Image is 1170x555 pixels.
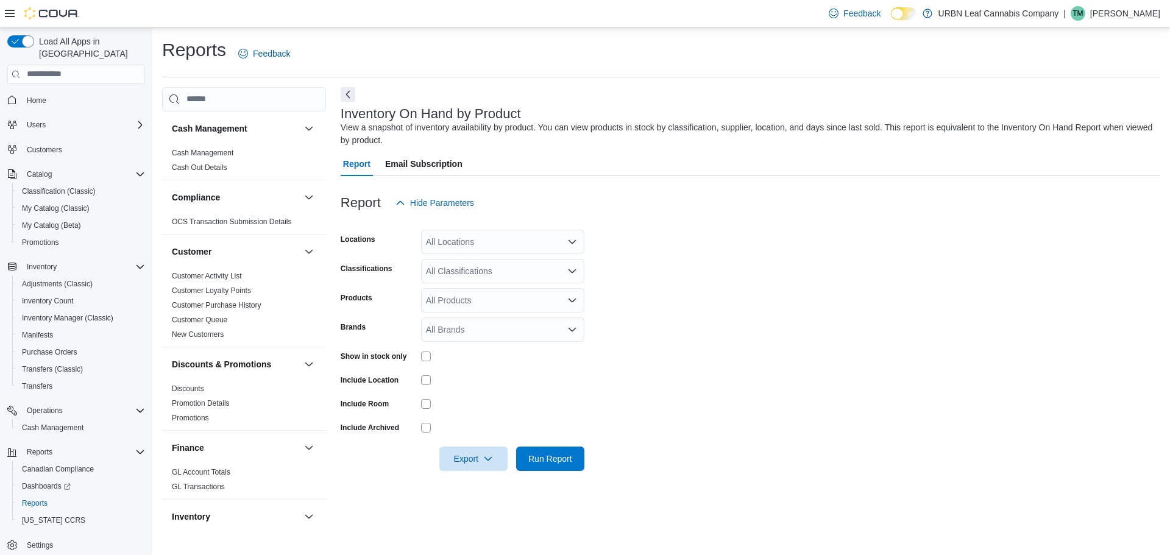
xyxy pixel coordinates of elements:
a: Manifests [17,328,58,342]
span: [US_STATE] CCRS [22,515,85,525]
button: Inventory [302,509,316,524]
a: Customer Purchase History [172,301,261,309]
a: Dashboards [12,478,150,495]
a: Settings [22,538,58,553]
span: Home [22,93,145,108]
span: Customer Queue [172,315,227,325]
a: Customer Loyalty Points [172,286,251,295]
span: Inventory Count [17,294,145,308]
button: Inventory [172,511,299,523]
button: Manifests [12,327,150,344]
div: Customer [162,269,326,347]
p: [PERSON_NAME] [1090,6,1160,21]
a: Inventory Count [17,294,79,308]
button: My Catalog (Beta) [12,217,150,234]
span: Promotions [17,235,145,250]
button: Export [439,447,508,471]
button: Inventory [22,260,62,274]
button: Open list of options [567,237,577,247]
span: My Catalog (Beta) [22,221,81,230]
button: Reports [2,444,150,461]
h3: Inventory [172,511,210,523]
button: Open list of options [567,266,577,276]
label: Include Archived [341,423,399,433]
input: Dark Mode [891,7,916,20]
span: Catalog [27,169,52,179]
button: Catalog [2,166,150,183]
a: Cash Management [172,149,233,157]
span: Report [343,152,370,176]
span: Users [22,118,145,132]
h3: Compliance [172,191,220,203]
button: Catalog [22,167,57,182]
h1: Reports [162,38,226,62]
button: Classification (Classic) [12,183,150,200]
span: Discounts [172,384,204,394]
a: Promotions [172,414,209,422]
button: Operations [22,403,68,418]
p: URBN Leaf Cannabis Company [938,6,1059,21]
span: Customers [22,142,145,157]
span: Load All Apps in [GEOGRAPHIC_DATA] [34,35,145,60]
button: Cash Management [172,122,299,135]
span: Customer Loyalty Points [172,286,251,295]
h3: Customer [172,246,211,258]
a: Customer Activity List [172,272,242,280]
span: Email Subscription [385,152,463,176]
a: Promotion Details [172,399,230,408]
span: OCS Transaction Submission Details [172,217,292,227]
a: Customers [22,143,67,157]
span: Manifests [22,330,53,340]
button: Inventory Manager (Classic) [12,309,150,327]
a: Adjustments (Classic) [17,277,97,291]
img: Cova [24,7,79,19]
a: Cash Out Details [172,163,227,172]
span: Cash Management [17,420,145,435]
label: Brands [341,322,366,332]
div: View a snapshot of inventory availability by product. You can view products in stock by classific... [341,121,1154,147]
a: Transfers [17,379,57,394]
button: Canadian Compliance [12,461,150,478]
div: Cash Management [162,146,326,180]
span: Settings [22,537,145,553]
button: Users [2,116,150,133]
span: Dark Mode [891,20,892,21]
span: Promotions [22,238,59,247]
span: Washington CCRS [17,513,145,528]
a: Cash Management [17,420,88,435]
label: Products [341,293,372,303]
a: GL Account Totals [172,468,230,476]
span: Inventory Manager (Classic) [22,313,113,323]
span: Operations [27,406,63,415]
button: Customer [302,244,316,259]
a: Home [22,93,51,108]
span: Cash Management [172,148,233,158]
label: Locations [341,235,375,244]
a: Promotions [17,235,64,250]
button: Inventory Count [12,292,150,309]
span: Inventory [27,262,57,272]
span: Dashboards [17,479,145,493]
button: Adjustments (Classic) [12,275,150,292]
a: Transfers (Classic) [17,362,88,376]
span: Transfers [22,381,52,391]
span: Users [27,120,46,130]
button: Purchase Orders [12,344,150,361]
button: Hide Parameters [391,191,479,215]
span: Classification (Classic) [22,186,96,196]
span: Feedback [253,48,290,60]
button: Finance [172,442,299,454]
button: [US_STATE] CCRS [12,512,150,529]
button: Settings [2,536,150,554]
span: Transfers (Classic) [22,364,83,374]
span: Dashboards [22,481,71,491]
a: OCS Transaction Submission Details [172,217,292,226]
button: Customers [2,141,150,158]
h3: Inventory On Hand by Product [341,107,521,121]
span: GL Transactions [172,482,225,492]
span: Customers [27,145,62,155]
h3: Discounts & Promotions [172,358,271,370]
span: Classification (Classic) [17,184,145,199]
